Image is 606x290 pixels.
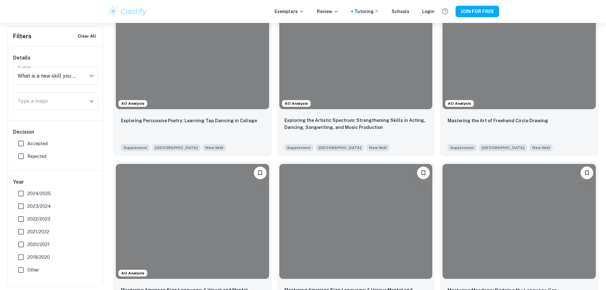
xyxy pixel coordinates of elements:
span: What is a new skill you would like to learn in college? [203,144,226,151]
p: Mastering the Art of Freehand Circle Drawing [448,117,548,124]
span: 2021/2022 [27,228,49,235]
img: Clastify logo [107,5,148,18]
p: Exploring Percussive Poetry: Learning Tap Dancing in College [121,117,257,124]
span: 2022/2023 [27,216,50,223]
a: Schools [392,8,409,15]
span: AO Analysis [119,101,147,106]
button: Clear All [76,32,98,41]
span: Accepted [27,140,48,147]
span: Supplement [121,144,150,151]
span: AO Analysis [119,270,147,276]
span: [GEOGRAPHIC_DATA] [152,144,200,151]
button: Help and Feedback [440,6,450,17]
label: Prompt [17,64,31,69]
span: Other [27,266,39,273]
h6: Filters [13,32,31,41]
span: Rejected [27,153,46,160]
span: Supplement [448,144,477,151]
span: 2019/2020 [27,254,50,261]
a: Login [422,8,435,15]
button: Please log in to bookmark exemplars [254,166,267,179]
span: 2020/2021 [27,241,50,248]
h6: Decision [13,128,98,136]
span: 2023/2024 [27,203,51,210]
span: 2024/2025 [27,190,51,197]
span: AO Analysis [445,101,474,106]
p: Review [317,8,338,15]
p: Exemplars [275,8,304,15]
span: Supplement [284,144,313,151]
p: Exploring the Artistic Spectrum: Strengthening Skills in Acting, Dancing, Songwriting, and Music ... [284,117,428,131]
button: JOIN FOR FREE [456,6,499,17]
span: [GEOGRAPHIC_DATA] [316,144,364,151]
span: [GEOGRAPHIC_DATA] [479,144,527,151]
span: What is a new skill you would like to learn in college? [366,144,389,151]
h6: Year [13,178,98,186]
button: Please log in to bookmark exemplars [417,166,430,179]
span: What is a new skill you would like to learn in college? [530,144,553,151]
button: Open [87,97,96,106]
button: Open [87,71,96,80]
span: AO Analysis [282,101,310,106]
button: Please log in to bookmark exemplars [581,166,593,179]
span: New Skill [532,145,550,151]
span: New Skill [205,145,223,151]
span: New Skill [369,145,387,151]
h6: Details [13,54,98,62]
a: Tutoring [354,8,379,15]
